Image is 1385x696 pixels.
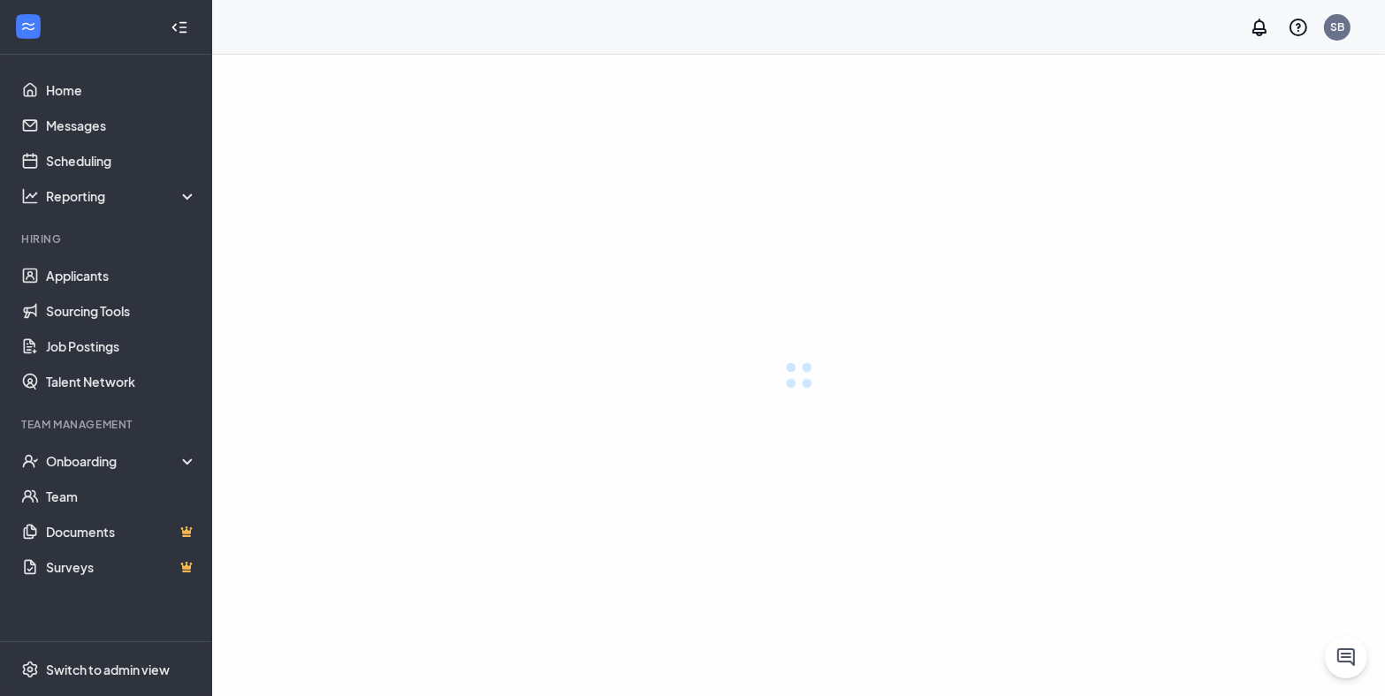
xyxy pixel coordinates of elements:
div: Onboarding [46,452,198,470]
a: Talent Network [46,364,197,399]
a: Messages [46,108,197,143]
a: Sourcing Tools [46,293,197,329]
div: SB [1330,19,1344,34]
a: Scheduling [46,143,197,178]
svg: WorkstreamLogo [19,18,37,35]
a: SurveysCrown [46,549,197,585]
svg: Notifications [1249,17,1270,38]
svg: Analysis [21,187,39,205]
a: Team [46,479,197,514]
div: Reporting [46,187,198,205]
svg: Collapse [171,19,188,36]
svg: Settings [21,661,39,678]
div: Hiring [21,231,194,246]
a: Home [46,72,197,108]
a: Applicants [46,258,197,293]
svg: ChatActive [1336,647,1357,668]
a: Job Postings [46,329,197,364]
div: Switch to admin view [46,661,170,678]
svg: UserCheck [21,452,39,470]
svg: QuestionInfo [1288,17,1309,38]
a: DocumentsCrown [46,514,197,549]
div: Team Management [21,417,194,432]
button: ChatActive [1325,636,1367,678]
